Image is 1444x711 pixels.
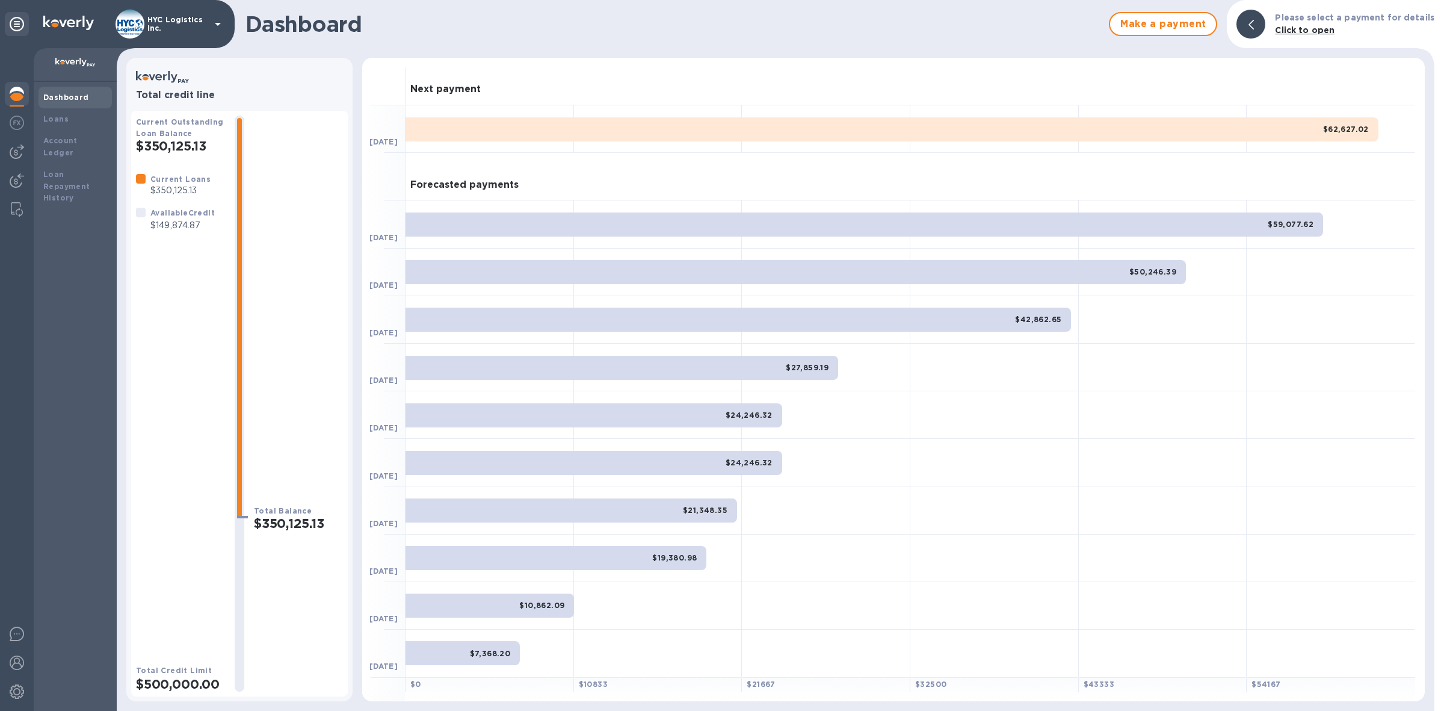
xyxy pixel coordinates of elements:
b: Please select a payment for details [1275,13,1434,22]
b: $19,380.98 [652,553,697,562]
span: Make a payment [1120,17,1206,31]
p: $149,874.87 [150,219,215,232]
b: Total Balance [254,506,312,515]
b: $ 10833 [579,680,608,689]
b: Account Ledger [43,136,78,157]
b: [DATE] [369,281,398,290]
b: $50,246.39 [1129,267,1176,276]
b: $ 0 [410,680,421,689]
b: $21,348.35 [683,506,727,515]
b: [DATE] [369,567,398,576]
b: $62,627.02 [1323,125,1369,134]
b: [DATE] [369,137,398,146]
b: [DATE] [369,471,398,480]
b: [DATE] [369,328,398,337]
b: $59,077.62 [1268,220,1313,229]
h3: Next payment [410,84,481,95]
h2: $500,000.00 [136,677,225,692]
b: $24,246.32 [726,411,773,420]
b: $7,368.20 [470,649,511,658]
b: $ 43333 [1084,680,1114,689]
b: [DATE] [369,614,398,623]
b: [DATE] [369,662,398,671]
b: Loans [43,114,69,123]
b: Click to open [1275,25,1334,35]
p: $350,125.13 [150,184,211,197]
h1: Dashboard [245,11,1103,37]
img: Foreign exchange [10,116,24,130]
b: $10,862.09 [519,601,564,610]
b: [DATE] [369,519,398,528]
b: $42,862.65 [1015,315,1061,324]
b: Available Credit [150,208,215,217]
img: Logo [43,16,94,30]
b: Dashboard [43,93,89,102]
b: $ 21667 [747,680,775,689]
div: Unpin categories [5,12,29,36]
h2: $350,125.13 [136,138,225,154]
b: Loan Repayment History [43,170,90,203]
b: [DATE] [369,233,398,242]
b: Current Loans [150,175,211,184]
b: $ 54167 [1251,680,1280,689]
h3: Forecasted payments [410,179,519,191]
h2: $350,125.13 [254,516,343,531]
b: $ 32500 [915,680,946,689]
b: $24,246.32 [726,458,773,467]
button: Make a payment [1109,12,1217,36]
b: [DATE] [369,376,398,385]
p: HYC Logistics Inc. [147,16,208,33]
b: Total Credit Limit [136,666,212,675]
b: [DATE] [369,423,398,432]
h3: Total credit line [136,90,343,101]
b: $27,859.19 [786,363,828,372]
b: Current Outstanding Loan Balance [136,117,224,138]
